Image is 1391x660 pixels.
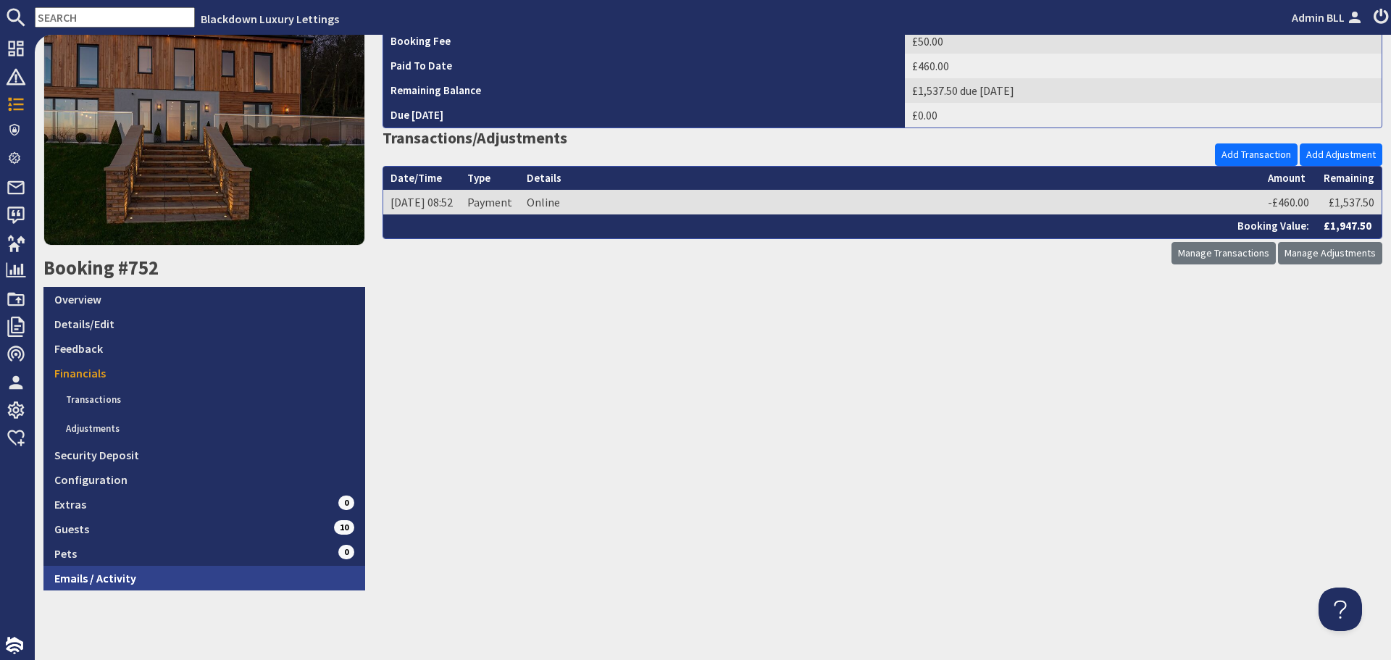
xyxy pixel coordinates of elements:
a: Add Transaction [1215,143,1298,166]
th: Remaining Balance [383,78,905,103]
td: £460.00 [905,54,1382,78]
td: Online [519,190,1261,214]
th: Due [DATE] [383,103,905,128]
th: Booking Fee [383,29,905,54]
a: Add Adjustment [1300,143,1382,166]
a: Manage Adjustments [1278,242,1382,264]
th: Booking Value: [383,214,1316,238]
th: Date/Time [383,167,460,191]
a: Overview [43,287,365,312]
span: 10 [334,520,354,535]
iframe: Toggle Customer Support [1319,588,1362,631]
td: -£460.00 [1261,190,1316,214]
strong: £1,947.50 [1324,219,1371,233]
th: Type [460,167,519,191]
h2: Booking #752 [43,256,365,280]
a: Pets0 [43,541,365,566]
a: Emails / Activity [43,566,365,590]
td: £50.00 [905,29,1382,54]
a: Security Deposit [43,443,365,467]
a: Extras0 [43,492,365,517]
th: Details [519,167,1261,191]
td: £0.00 [905,103,1382,128]
a: Blackdown Luxury Lettings [201,12,339,26]
th: Paid To Date [383,54,905,78]
a: Admin BLL [1292,9,1365,26]
a: Details/Edit [43,312,365,336]
td: Payment [460,190,519,214]
a: Guests10 [43,517,365,541]
td: £1,537.50 [1316,190,1382,214]
th: Remaining [1316,167,1382,191]
a: Configuration [43,467,365,492]
a: Feedback [43,336,365,361]
img: staytech_i_w-64f4e8e9ee0a9c174fd5317b4b171b261742d2d393467e5bdba4413f4f884c10.svg [6,637,23,654]
span: 0 [338,496,354,510]
td: [DATE] 08:52 [383,190,460,214]
h3: Transactions/Adjustments [383,128,1382,147]
span: 0 [338,545,354,559]
a: Manage Transactions [1171,242,1276,264]
th: Amount [1261,167,1316,191]
td: £1,537.50 due [DATE] [905,78,1382,103]
a: Financials [43,361,365,385]
a: Adjustments [55,414,365,443]
a: Transactions [55,385,365,414]
input: SEARCH [35,7,195,28]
